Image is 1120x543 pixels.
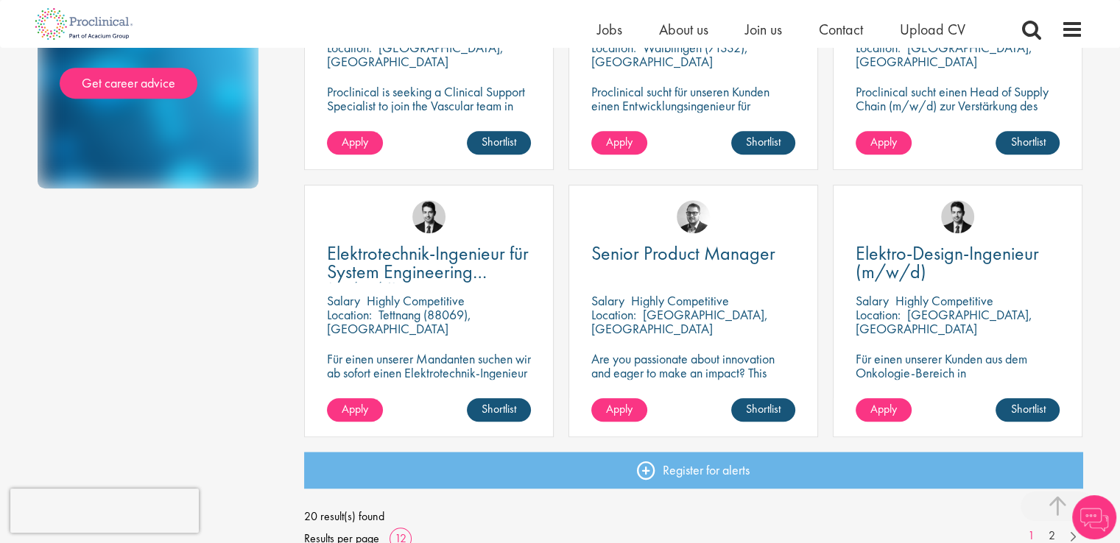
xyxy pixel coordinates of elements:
span: Apply [870,134,897,149]
a: Elektrotechnik-Ingenieur für System Engineering (m/w/d) [327,244,531,281]
p: Highly Competitive [631,292,729,309]
a: Apply [856,131,912,155]
a: Join us [745,20,782,39]
a: Upload CV [900,20,965,39]
img: Niklas Kaminski [677,200,710,233]
a: Apply [591,398,647,422]
img: Chatbot [1072,495,1116,539]
a: Elektro-Design-Ingenieur (m/w/d) [856,244,1060,281]
span: Elektrotechnik-Ingenieur für System Engineering (m/w/d) [327,241,529,302]
p: [GEOGRAPHIC_DATA], [GEOGRAPHIC_DATA] [327,39,504,70]
a: Apply [591,131,647,155]
p: [GEOGRAPHIC_DATA], [GEOGRAPHIC_DATA] [856,39,1032,70]
a: Apply [327,131,383,155]
p: Highly Competitive [367,292,465,309]
p: Waiblingen (71332), [GEOGRAPHIC_DATA] [591,39,748,70]
p: Proclinical sucht einen Head of Supply Chain (m/w/d) zur Verstärkung des Teams unseres Kunden in ... [856,85,1060,141]
a: About us [659,20,708,39]
img: Thomas Wenig [941,200,974,233]
a: Shortlist [731,131,795,155]
a: Apply [856,398,912,422]
a: Jobs [597,20,622,39]
a: Register for alerts [304,452,1083,489]
span: Senior Product Manager [591,241,775,266]
a: Shortlist [996,131,1060,155]
span: Apply [870,401,897,416]
p: Für einen unserer Kunden aus dem Onkologie-Bereich in [GEOGRAPHIC_DATA] suchen wir ab sofort eine... [856,352,1060,422]
span: Apply [342,401,368,416]
span: Salary [856,292,889,309]
iframe: reCAPTCHA [10,489,199,533]
span: Location: [327,306,372,323]
p: Tettnang (88069), [GEOGRAPHIC_DATA] [327,306,471,337]
span: Apply [342,134,368,149]
span: Apply [606,134,633,149]
img: Thomas Wenig [412,200,445,233]
span: Salary [327,292,360,309]
a: Shortlist [731,398,795,422]
span: Salary [591,292,624,309]
p: [GEOGRAPHIC_DATA], [GEOGRAPHIC_DATA] [856,306,1032,337]
p: Are you passionate about innovation and eager to make an impact? This remote position allows you ... [591,352,795,422]
p: Proclinical is seeking a Clinical Support Specialist to join the Vascular team in [GEOGRAPHIC_DAT... [327,85,531,155]
a: Shortlist [996,398,1060,422]
a: Senior Product Manager [591,244,795,263]
p: [GEOGRAPHIC_DATA], [GEOGRAPHIC_DATA] [591,306,768,337]
a: Contact [819,20,863,39]
span: Location: [856,306,901,323]
span: Apply [606,401,633,416]
span: 20 result(s) found [304,505,1083,528]
p: Proclinical sucht für unseren Kunden einen Entwicklungsingenieur für Hochspannungstechnik (m/w/d). [591,85,795,127]
p: Für einen unserer Mandanten suchen wir ab sofort einen Elektrotechnik-Ingenieur für System Engine... [327,352,531,408]
a: Shortlist [467,398,531,422]
span: Elektro-Design-Ingenieur (m/w/d) [856,241,1039,284]
a: Apply [327,398,383,422]
a: Shortlist [467,131,531,155]
p: Highly Competitive [895,292,993,309]
a: Get career advice [60,68,197,99]
span: Location: [591,306,636,323]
